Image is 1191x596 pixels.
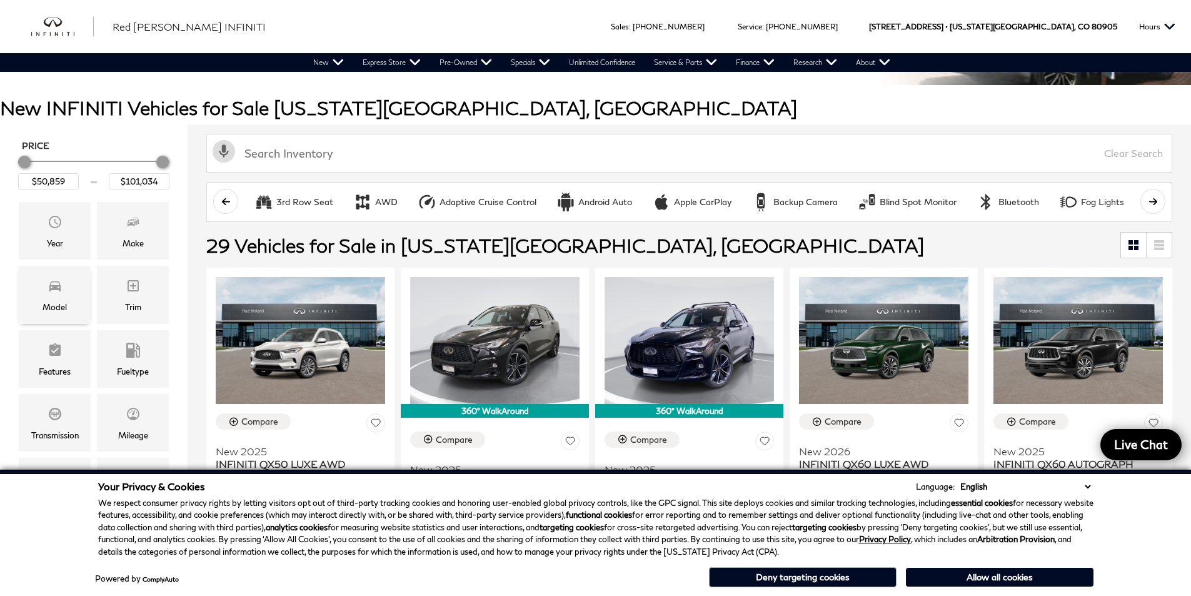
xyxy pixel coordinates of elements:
[31,17,94,37] img: INFINITI
[950,413,968,437] button: Save Vehicle
[375,196,398,208] div: AWD
[19,458,91,515] div: EngineEngine
[993,277,1163,404] img: 2025 INFINITI QX60 AUTOGRAPH AWD
[773,196,838,208] div: Backup Camera
[353,53,430,72] a: Express Store
[48,275,63,300] span: Model
[1100,429,1182,460] a: Live Chat
[633,22,705,31] a: [PHONE_NUMBER]
[430,53,501,72] a: Pre-Owned
[216,437,385,470] a: New 2025INFINITI QX50 LUXE AWD
[47,236,63,250] div: Year
[652,193,671,211] div: Apple CarPlay
[611,22,629,31] span: Sales
[869,22,1117,31] a: [STREET_ADDRESS] • [US_STATE][GEOGRAPHIC_DATA], CO 80905
[304,53,353,72] a: New
[957,480,1093,493] select: Language Select
[126,467,141,492] span: Color
[216,458,376,470] span: INFINITI QX50 LUXE AWD
[31,428,79,442] div: Transmission
[799,277,968,404] img: 2026 INFINITI QX60 LUXE AWD
[156,156,169,168] div: Maximum Price
[993,437,1163,483] a: New 2025INFINITI QX60 AUTOGRAPH AWD
[213,189,238,214] button: scroll left
[48,467,63,492] span: Engine
[799,413,874,430] button: Compare Vehicle
[726,53,784,72] a: Finance
[118,428,148,442] div: Mileage
[123,236,144,250] div: Make
[766,22,838,31] a: [PHONE_NUMBER]
[22,140,166,151] h5: Price
[113,19,266,34] a: Red [PERSON_NAME] INFINITI
[709,567,897,587] button: Deny targeting cookies
[19,202,91,260] div: YearYear
[126,275,141,300] span: Trim
[401,404,589,418] div: 360° WalkAround
[410,432,485,448] button: Compare Vehicle
[556,193,575,211] div: Android Auto
[411,189,543,215] button: Adaptive Cruise ControlAdaptive Cruise Control
[1081,196,1124,208] div: Fog Lights
[126,340,141,365] span: Fueltype
[993,445,1153,458] span: New 2025
[561,432,580,455] button: Save Vehicle
[906,568,1093,587] button: Allow all cookies
[97,330,169,388] div: FueltypeFueltype
[605,432,680,448] button: Compare Vehicle
[762,22,764,31] span: :
[851,189,963,215] button: Blind Spot MonitorBlind Spot Monitor
[674,196,731,208] div: Apple CarPlay
[1052,189,1131,215] button: Fog LightsFog Lights
[366,413,385,437] button: Save Vehicle
[825,416,862,427] div: Compare
[353,193,372,211] div: AWD
[595,404,783,418] div: 360° WalkAround
[304,53,900,72] nav: Main Navigation
[550,189,639,215] button: Android AutoAndroid Auto
[951,498,1013,508] strong: essential cookies
[738,22,762,31] span: Service
[993,458,1153,483] span: INFINITI QX60 AUTOGRAPH AWD
[410,277,580,404] img: 2025 INFINITI QX50 SPORT AWD
[993,413,1068,430] button: Compare Vehicle
[97,266,169,323] div: TrimTrim
[48,403,63,428] span: Transmission
[916,483,955,491] div: Language:
[745,189,845,215] button: Backup CameraBackup Camera
[578,196,632,208] div: Android Auto
[418,193,436,211] div: Adaptive Cruise Control
[117,365,149,378] div: Fueltype
[19,330,91,388] div: FeaturesFeatures
[540,522,604,532] strong: targeting cookies
[630,434,667,445] div: Compare
[126,403,141,428] span: Mileage
[410,455,580,488] a: New 2025INFINITI QX50 SPORT AWD
[39,365,71,378] div: Features
[18,156,31,168] div: Minimum Price
[18,173,79,189] input: Minimum
[97,458,169,515] div: ColorColor
[755,432,774,455] button: Save Vehicle
[1144,413,1163,437] button: Save Vehicle
[560,53,645,72] a: Unlimited Confidence
[18,151,169,189] div: Price
[206,234,924,256] span: 29 Vehicles for Sale in [US_STATE][GEOGRAPHIC_DATA], [GEOGRAPHIC_DATA]
[98,497,1093,558] p: We respect consumer privacy rights by letting visitors opt out of third-party tracking cookies an...
[847,53,900,72] a: About
[629,22,631,31] span: :
[605,463,765,476] span: New 2025
[216,413,291,430] button: Compare Vehicle
[751,193,770,211] div: Backup Camera
[799,445,959,458] span: New 2026
[998,196,1039,208] div: Bluetooth
[858,193,877,211] div: Blind Spot Monitor
[970,189,1046,215] button: BluetoothBluetooth
[241,416,278,427] div: Compare
[97,202,169,260] div: MakeMake
[605,455,774,488] a: New 2025INFINITI QX50 SPORT AWD
[216,277,385,404] img: 2025 INFINITI QX50 LUXE AWD
[125,300,141,314] div: Trim
[97,394,169,452] div: MileageMileage
[266,522,328,532] strong: analytics cookies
